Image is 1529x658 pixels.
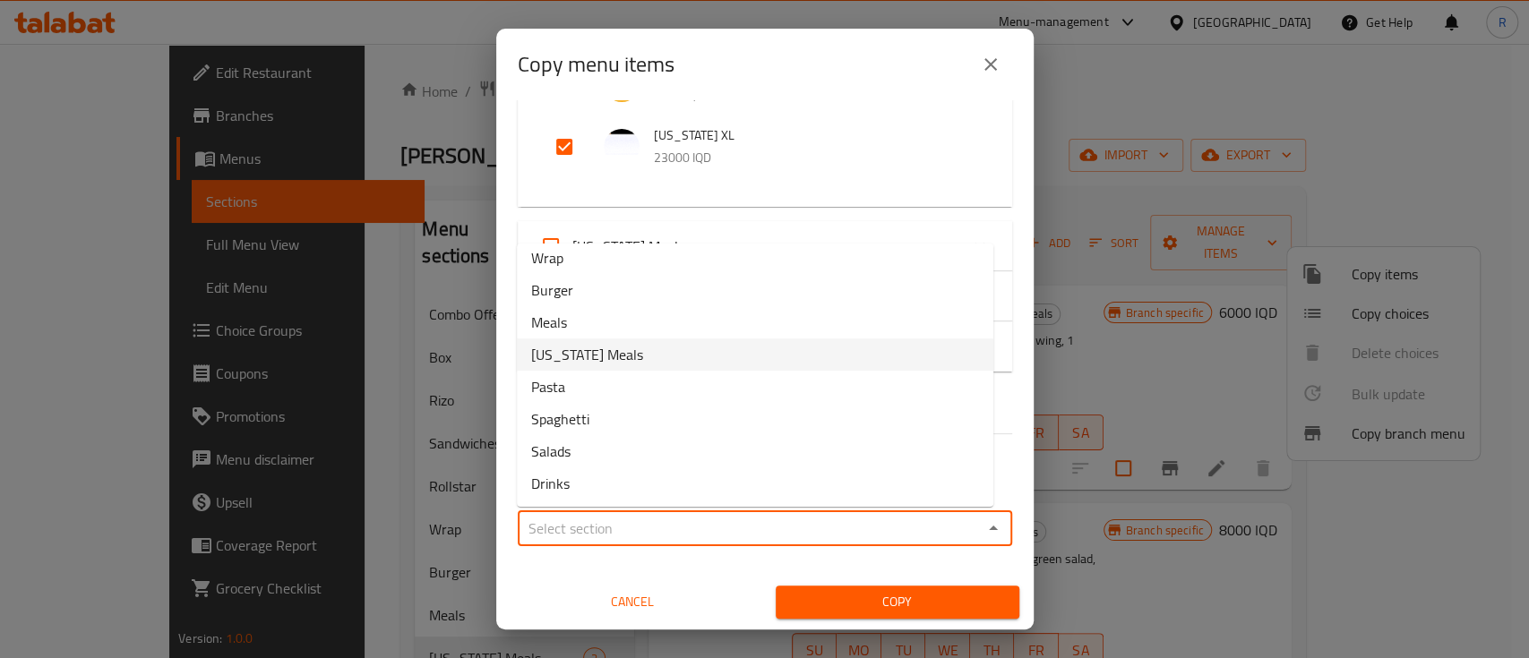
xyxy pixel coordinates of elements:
button: Cancel [511,585,754,619]
span: Spaghetti [531,408,589,430]
img: Kentucky XL [604,129,640,165]
span: [US_STATE] Meals [531,344,643,365]
button: Copy [776,585,1019,619]
button: close [969,43,1012,86]
span: [US_STATE] XL [654,124,976,147]
span: Copy [790,591,1005,613]
button: Close [981,516,1006,541]
span: Salads [531,440,571,462]
input: Select section [523,516,977,541]
span: Burger [531,279,573,301]
h2: Copy menu items [518,50,674,79]
span: [US_STATE] Meals [572,233,684,260]
span: Cancel [518,591,747,613]
span: Pasta [531,376,565,397]
p: 23000 IQD [654,147,976,169]
span: Meals [531,312,567,333]
span: Wrap [531,247,563,269]
span: Drinks [531,473,570,494]
div: Expand [518,221,1012,271]
label: Acknowledge [529,225,684,268]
